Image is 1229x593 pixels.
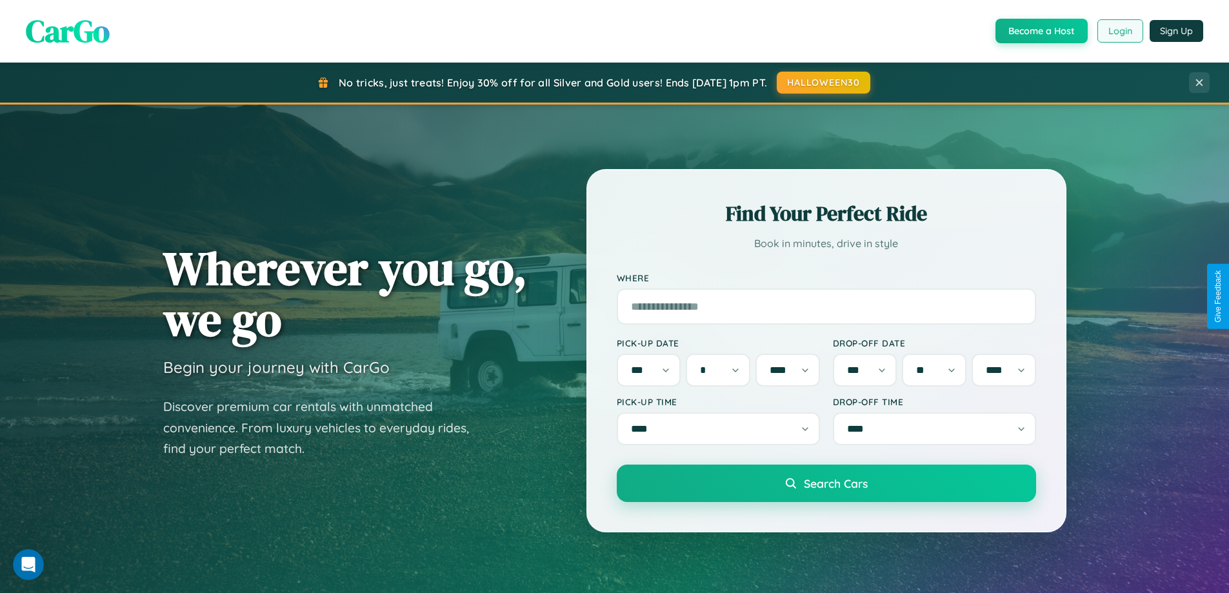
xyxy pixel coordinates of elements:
[1097,19,1143,43] button: Login
[26,10,110,52] span: CarGo
[617,337,820,348] label: Pick-up Date
[13,549,44,580] iframe: Intercom live chat
[163,243,527,345] h1: Wherever you go, we go
[163,396,486,459] p: Discover premium car rentals with unmatched convenience. From luxury vehicles to everyday rides, ...
[617,465,1036,502] button: Search Cars
[1150,20,1203,42] button: Sign Up
[995,19,1088,43] button: Become a Host
[617,199,1036,228] h2: Find Your Perfect Ride
[833,396,1036,407] label: Drop-off Time
[777,72,870,94] button: HALLOWEEN30
[163,357,390,377] h3: Begin your journey with CarGo
[804,476,868,490] span: Search Cars
[339,76,767,89] span: No tricks, just treats! Enjoy 30% off for all Silver and Gold users! Ends [DATE] 1pm PT.
[1214,270,1223,323] div: Give Feedback
[617,234,1036,253] p: Book in minutes, drive in style
[617,272,1036,283] label: Where
[617,396,820,407] label: Pick-up Time
[833,337,1036,348] label: Drop-off Date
